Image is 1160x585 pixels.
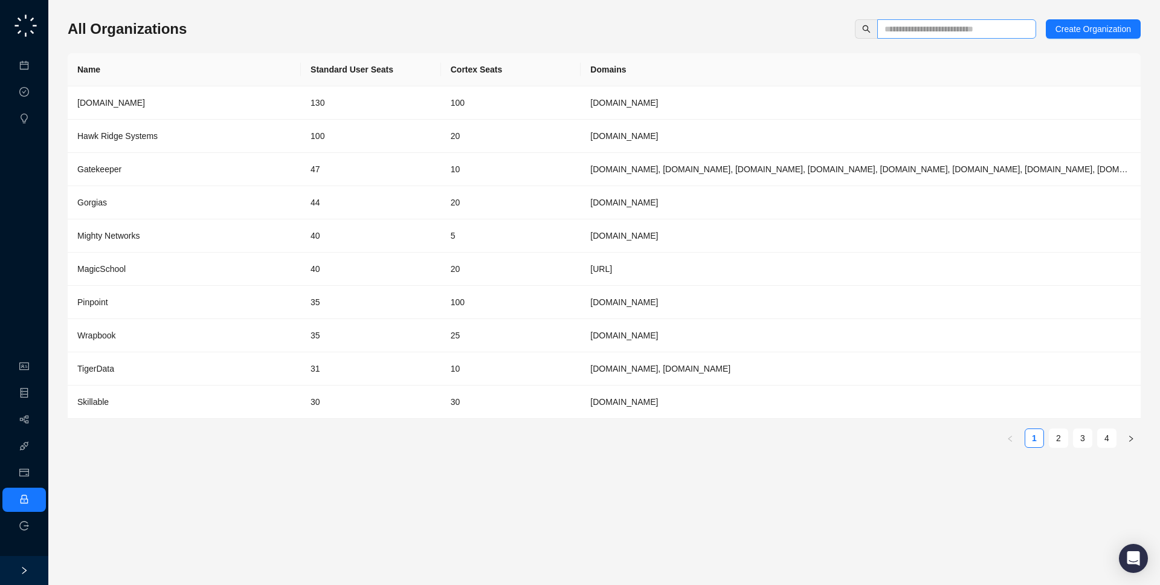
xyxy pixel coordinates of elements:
td: 100 [441,86,581,120]
span: right [20,566,28,575]
td: 25 [441,319,581,352]
td: 30 [301,386,441,419]
td: 40 [301,253,441,286]
td: gatekeeperhq.com, gatekeeperhq.io, gatekeeper.io, gatekeepervclm.com, gatekeeperhq.co, trygatekee... [581,153,1141,186]
span: TigerData [77,364,114,373]
td: 100 [301,120,441,153]
td: skillable.com [581,386,1141,419]
td: 10 [441,352,581,386]
td: 10 [441,153,581,186]
td: 20 [441,186,581,219]
td: 20 [441,120,581,153]
span: Wrapbook [77,331,116,340]
td: 47 [301,153,441,186]
li: 3 [1073,428,1092,448]
span: [DOMAIN_NAME] [77,98,145,108]
span: Hawk Ridge Systems [77,131,158,141]
div: Open Intercom Messenger [1119,544,1148,573]
td: wrapbook.com [581,319,1141,352]
span: left [1007,435,1014,442]
li: Previous Page [1000,428,1020,448]
td: 40 [301,219,441,253]
td: gorgias.com [581,186,1141,219]
th: Domains [581,53,1141,86]
li: 2 [1049,428,1068,448]
span: Gatekeeper [77,164,121,174]
a: 3 [1074,429,1092,447]
span: Skillable [77,397,109,407]
span: right [1127,435,1135,442]
td: 130 [301,86,441,120]
a: 2 [1049,429,1068,447]
li: 1 [1025,428,1044,448]
a: 4 [1098,429,1116,447]
span: MagicSchool [77,264,126,274]
td: 35 [301,286,441,319]
td: mightynetworks.com [581,219,1141,253]
button: left [1000,428,1020,448]
span: Pinpoint [77,297,108,307]
img: logo-small-C4UdH2pc.png [12,12,39,39]
td: 5 [441,219,581,253]
h3: All Organizations [68,19,187,39]
li: 4 [1097,428,1116,448]
td: 100 [441,286,581,319]
td: 30 [441,386,581,419]
a: 1 [1025,429,1043,447]
td: 35 [301,319,441,352]
span: logout [19,521,29,531]
th: Name [68,53,301,86]
td: timescale.com, tigerdata.com [581,352,1141,386]
span: Gorgias [77,198,107,207]
li: Next Page [1121,428,1141,448]
td: magicschool.ai [581,253,1141,286]
span: search [862,25,871,33]
td: synthesia.io [581,86,1141,120]
td: 31 [301,352,441,386]
th: Cortex Seats [441,53,581,86]
button: right [1121,428,1141,448]
th: Standard User Seats [301,53,441,86]
td: 44 [301,186,441,219]
span: Create Organization [1055,22,1131,36]
td: 20 [441,253,581,286]
span: Mighty Networks [77,231,140,241]
button: Create Organization [1046,19,1141,39]
td: hawkridgesys.com [581,120,1141,153]
td: pinpointhq.com [581,286,1141,319]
